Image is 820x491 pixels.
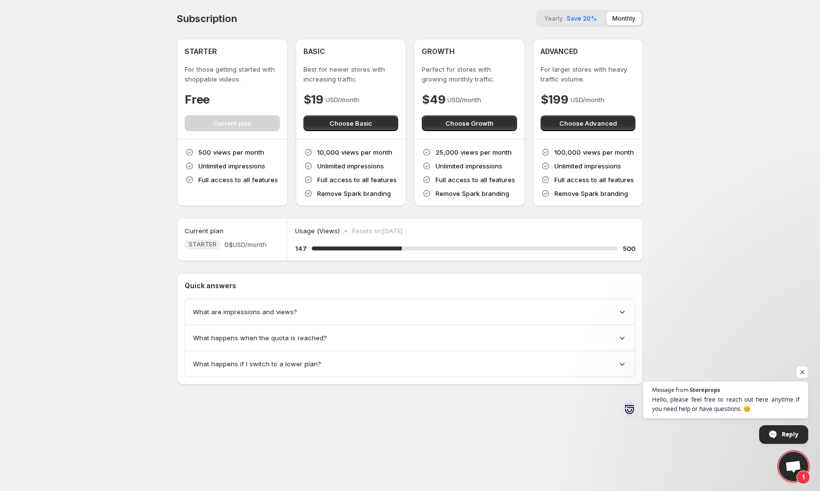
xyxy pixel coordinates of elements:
[436,147,512,157] p: 25,000 views per month
[554,161,621,171] p: Unlimited impressions
[544,15,563,22] span: Yearly
[317,189,391,198] p: Remove Spark branding
[422,92,445,108] h4: $49
[567,15,597,22] span: Save 20%
[303,47,325,56] h4: BASIC
[436,175,515,185] p: Full access to all features
[317,147,392,157] p: 10,000 views per month
[185,64,280,84] p: For those getting started with shoppable videos.
[652,387,688,392] span: Message from
[422,115,517,131] button: Choose Growth
[690,387,720,392] span: Storeprops
[177,13,237,25] h4: Subscription
[193,359,321,369] span: What happens if I switch to a lower plan?
[198,161,265,171] p: Unlimited impressions
[422,64,517,84] p: Perfect for stores with growing monthly traffic.
[317,161,384,171] p: Unlimited impressions
[436,189,509,198] p: Remove Spark branding
[198,147,264,157] p: 500 views per month
[652,395,799,413] span: Hello, please feel free to reach out here anytime if you need help or have questions. 😊
[352,226,403,236] p: Resets on [DATE]
[538,12,602,25] button: YearlySave 20%
[623,244,635,253] h5: 500
[796,470,810,484] span: 1
[303,64,399,84] p: Best for newer stores with increasing traffic.
[185,92,210,108] h4: Free
[224,240,267,249] span: 0$ USD/month
[559,118,617,128] span: Choose Advanced
[185,47,217,56] h4: STARTER
[779,452,808,481] div: Open chat
[326,95,359,105] p: USD/month
[445,118,493,128] span: Choose Growth
[193,333,327,343] span: What happens when the quota is reached?
[185,281,635,291] p: Quick answers
[554,175,634,185] p: Full access to all features
[193,307,297,317] span: What are impressions and views?
[185,226,223,236] h5: Current plan
[554,147,634,157] p: 100,000 views per month
[782,426,798,443] span: Reply
[303,115,399,131] button: Choose Basic
[436,161,502,171] p: Unlimited impressions
[541,92,569,108] h4: $199
[329,118,372,128] span: Choose Basic
[189,241,217,248] span: STARTER
[198,175,278,185] p: Full access to all features
[317,175,397,185] p: Full access to all features
[606,12,641,25] button: Monthly
[447,95,481,105] p: USD/month
[303,92,324,108] h4: $19
[344,226,348,236] p: •
[295,244,307,253] h5: 147
[541,115,636,131] button: Choose Advanced
[554,189,628,198] p: Remove Spark branding
[571,95,604,105] p: USD/month
[295,226,340,236] p: Usage (Views)
[541,47,578,56] h4: ADVANCED
[541,64,636,84] p: For larger stores with heavy traffic volume.
[422,47,455,56] h4: GROWTH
